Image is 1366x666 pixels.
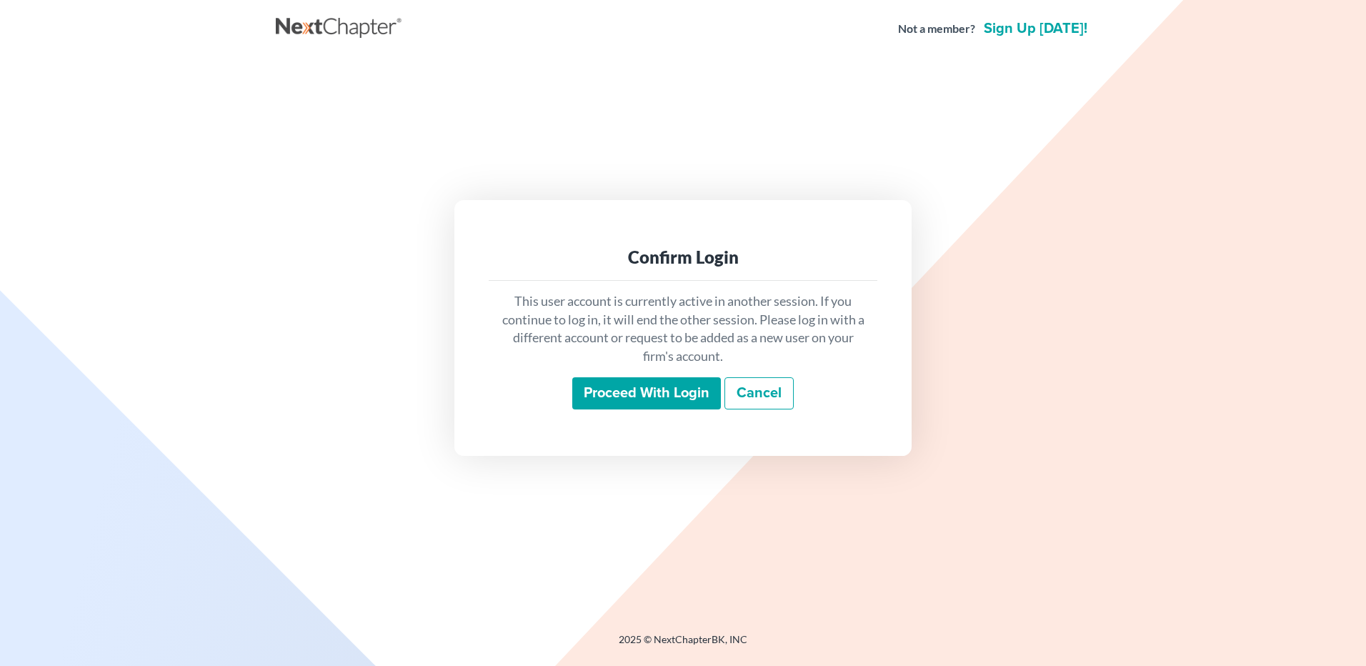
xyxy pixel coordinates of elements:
[981,21,1090,36] a: Sign up [DATE]!
[572,377,721,410] input: Proceed with login
[500,292,866,366] p: This user account is currently active in another session. If you continue to log in, it will end ...
[276,632,1090,658] div: 2025 © NextChapterBK, INC
[500,246,866,269] div: Confirm Login
[898,21,975,37] strong: Not a member?
[724,377,794,410] a: Cancel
